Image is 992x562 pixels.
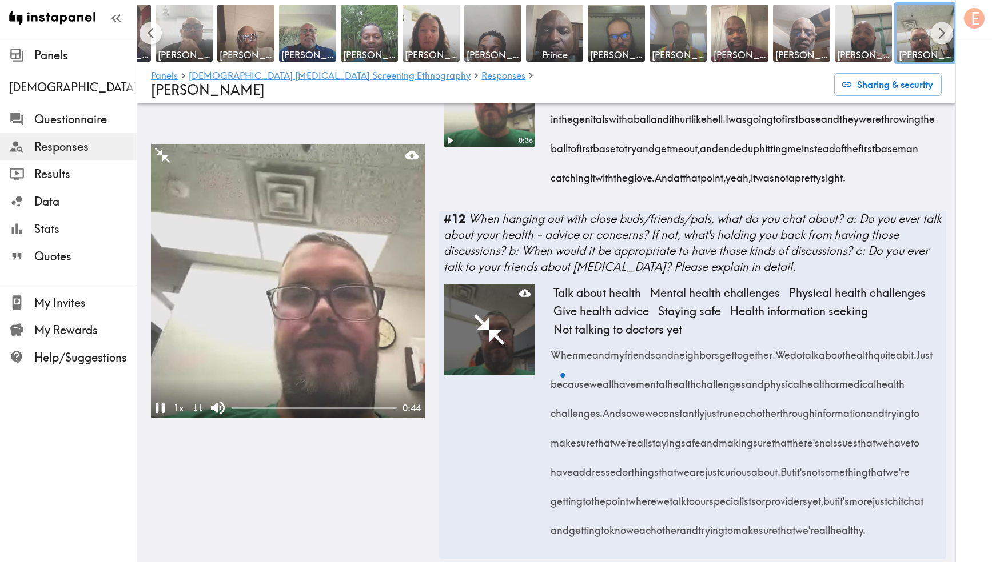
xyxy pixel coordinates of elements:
[605,483,628,512] span: point
[886,453,910,483] span: we're
[881,101,921,130] span: throwing
[686,483,695,512] span: to
[593,130,616,159] span: base
[780,395,815,424] span: through
[140,22,162,45] button: Scroll left
[719,424,753,453] span: making
[595,424,613,453] span: that
[609,512,634,541] span: know
[844,130,858,159] span: the
[839,101,859,130] span: they
[627,101,634,130] span: a
[151,81,265,98] span: [PERSON_NAME]
[917,336,933,366] span: Just
[696,366,746,395] span: challenges
[902,336,917,366] span: bit.
[481,71,525,82] a: Responses
[751,453,780,483] span: about.
[616,130,624,159] span: to
[444,211,941,274] span: When hanging out with close buds/friends/pals, what do you chat about? a: Do you ever talk about ...
[778,512,795,541] span: that
[400,2,462,64] a: [PERSON_NAME]
[628,483,656,512] span: where
[591,483,605,512] span: the
[798,101,821,130] span: base
[709,2,771,64] a: [PERSON_NAME]
[790,336,802,366] span: do
[795,453,806,483] span: it's
[277,2,338,64] a: [PERSON_NAME]
[775,49,828,61] span: [PERSON_NAME]
[746,366,764,395] span: and
[821,101,839,130] span: and
[681,424,700,453] span: safe
[683,159,700,188] span: that
[885,395,911,424] span: trying
[719,395,734,424] span: run
[551,336,578,366] span: When
[467,49,519,61] span: [PERSON_NAME]
[589,366,603,395] span: we
[858,424,875,453] span: that
[874,336,896,366] span: quite
[444,211,465,226] b: #12
[637,424,648,453] span: all
[719,336,734,366] span: get
[806,453,820,483] span: not
[215,2,277,64] a: [PERSON_NAME]
[787,130,802,159] span: me
[9,79,137,95] div: Male Prostate Cancer Screening Ethnography
[551,424,576,453] span: make
[859,101,881,130] span: were
[528,49,581,61] span: Prince
[656,483,670,512] span: we
[189,71,471,82] a: [DEMOGRAPHIC_DATA] [MEDICAL_DATA] Screening Ethnography
[648,424,681,453] span: staying
[34,221,137,237] span: Stats
[709,483,756,512] span: specialists
[674,159,683,188] span: at
[695,483,709,512] span: our
[669,101,674,130] span: it
[576,424,595,453] span: sure
[963,7,986,30] button: E
[903,483,923,512] span: chat
[802,130,835,159] span: instead
[858,130,875,159] span: first
[921,101,935,130] span: the
[889,424,911,453] span: have
[583,483,591,512] span: to
[772,424,790,453] span: that
[726,159,751,188] span: yeah,
[568,130,576,159] span: to
[601,512,609,541] span: to
[634,512,656,541] span: each
[720,453,751,483] span: curious
[724,512,733,541] span: to
[676,453,690,483] span: we
[774,159,788,188] span: not
[624,130,636,159] span: try
[707,101,726,130] span: hell.
[674,101,691,130] span: hurt
[338,2,400,64] a: [PERSON_NAME]
[515,136,535,146] div: 0:36
[151,144,425,418] figure: MinimizePause1xMute0:44
[559,101,573,130] span: the
[734,395,756,424] span: each
[704,395,719,424] span: just
[728,101,747,130] span: was
[34,194,137,210] span: Data
[931,22,953,45] button: Scroll right
[873,483,887,512] span: just
[551,159,590,188] span: catching
[9,79,137,95] span: [DEMOGRAPHIC_DATA] [MEDICAL_DATA] Screening Ethnography
[823,483,838,512] span: but
[875,130,918,159] span: baseman
[595,159,613,188] span: with
[655,130,670,159] span: get
[790,424,819,453] span: there's
[34,139,137,155] span: Responses
[634,101,651,130] span: ball
[569,512,601,541] span: getting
